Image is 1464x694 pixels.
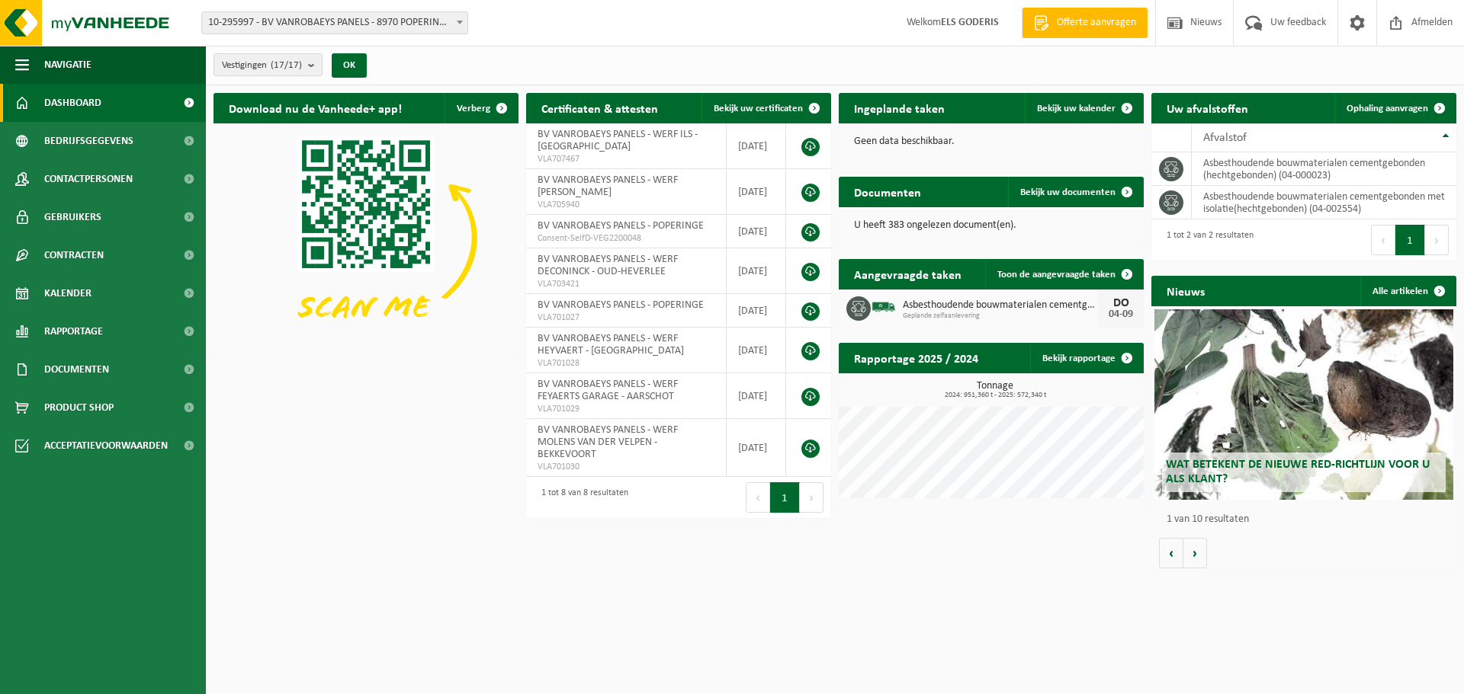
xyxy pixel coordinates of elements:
span: Asbesthoudende bouwmaterialen cementgebonden (hechtgebonden) [903,299,1098,312]
span: Afvalstof [1203,132,1247,144]
span: Bekijk uw kalender [1037,104,1116,114]
strong: ELS GODERIS [941,17,999,28]
span: Vestigingen [222,54,302,77]
p: 1 van 10 resultaten [1167,514,1449,525]
span: BV VANROBAEYS PANELS - WERF MOLENS VAN DER VELPEN - BEKKEVOORT [538,424,678,460]
span: Ophaling aanvragen [1347,104,1428,114]
button: Vestigingen(17/17) [213,53,323,76]
h2: Nieuws [1151,276,1220,305]
span: Acceptatievoorwaarden [44,427,168,465]
td: asbesthoudende bouwmaterialen cementgebonden met isolatie(hechtgebonden) (04-002554) [1192,186,1456,219]
span: Documenten [44,350,109,389]
a: Toon de aangevraagde taken [985,259,1142,289]
span: Bekijk uw documenten [1020,187,1116,197]
span: Product Shop [44,389,114,427]
td: [DATE] [727,328,786,373]
span: VLA705940 [538,199,714,211]
a: Offerte aanvragen [1022,8,1148,38]
span: BV VANROBAEYS PANELS - WERF [PERSON_NAME] [538,174,678,198]
span: BV VANROBAEYS PANELS - WERF DECONINCK - OUD-HEVERLEE [538,254,678,277]
a: Bekijk uw kalender [1025,93,1142,123]
a: Ophaling aanvragen [1334,93,1455,123]
count: (17/17) [271,60,302,70]
button: Next [800,482,823,513]
span: VLA701028 [538,357,714,369]
h3: Tonnage [846,381,1144,399]
div: 04-09 [1106,309,1136,320]
span: BV VANROBAEYS PANELS - POPERINGE [538,220,704,232]
td: [DATE] [727,294,786,328]
span: BV VANROBAEYS PANELS - POPERINGE [538,299,704,311]
button: Next [1425,225,1449,255]
td: [DATE] [727,169,786,215]
button: Previous [1371,225,1395,255]
td: [DATE] [727,123,786,169]
div: DO [1106,297,1136,309]
span: 10-295997 - BV VANROBAEYS PANELS - 8970 POPERINGE, BENELUXLAAN 12 [202,12,467,34]
div: 1 tot 8 van 8 resultaten [534,481,628,514]
span: BV VANROBAEYS PANELS - WERF FEYAERTS GARAGE - AARSCHOT [538,379,678,402]
span: VLA701029 [538,403,714,415]
p: Geen data beschikbaar. [854,136,1128,147]
img: BL-SO-LV [871,294,897,320]
span: Navigatie [44,46,91,84]
span: Consent-SelfD-VEG2200048 [538,232,714,245]
h2: Aangevraagde taken [839,259,977,289]
img: Download de VHEPlus App [213,123,518,352]
span: Kalender [44,274,91,312]
td: [DATE] [727,215,786,248]
h2: Documenten [839,177,936,206]
a: Bekijk uw certificaten [701,93,830,123]
span: 10-295997 - BV VANROBAEYS PANELS - 8970 POPERINGE, BENELUXLAAN 12 [201,11,468,34]
a: Bekijk uw documenten [1008,177,1142,207]
button: Volgende [1183,538,1207,568]
p: U heeft 383 ongelezen document(en). [854,220,1128,231]
span: Contactpersonen [44,160,133,198]
h2: Uw afvalstoffen [1151,93,1263,123]
span: Offerte aanvragen [1053,15,1140,30]
span: VLA703421 [538,278,714,290]
span: VLA701030 [538,461,714,473]
button: Previous [746,482,770,513]
button: Vorige [1159,538,1183,568]
h2: Certificaten & attesten [526,93,673,123]
h2: Ingeplande taken [839,93,960,123]
span: Verberg [457,104,490,114]
span: VLA707467 [538,153,714,165]
span: Wat betekent de nieuwe RED-richtlijn voor u als klant? [1166,459,1430,485]
h2: Rapportage 2025 / 2024 [839,343,994,373]
a: Bekijk rapportage [1030,343,1142,373]
span: Geplande zelfaanlevering [903,312,1098,321]
a: Wat betekent de nieuwe RED-richtlijn voor u als klant? [1154,309,1453,500]
td: [DATE] [727,419,786,477]
span: Dashboard [44,84,101,122]
span: Rapportage [44,312,103,350]
span: 2024: 951,360 t - 2025: 572,340 t [846,392,1144,399]
span: Toon de aangevraagde taken [997,270,1116,280]
h2: Download nu de Vanheede+ app! [213,93,417,123]
td: asbesthoudende bouwmaterialen cementgebonden (hechtgebonden) (04-000023) [1192,152,1456,186]
td: [DATE] [727,373,786,419]
td: [DATE] [727,248,786,294]
button: 1 [1395,225,1425,255]
div: 1 tot 2 van 2 resultaten [1159,223,1254,257]
button: OK [332,53,367,78]
span: VLA701027 [538,312,714,324]
a: Alle artikelen [1360,276,1455,306]
button: 1 [770,482,800,513]
button: Verberg [445,93,517,123]
span: BV VANROBAEYS PANELS - WERF HEYVAERT - [GEOGRAPHIC_DATA] [538,333,684,357]
span: BV VANROBAEYS PANELS - WERF ILS - [GEOGRAPHIC_DATA] [538,129,698,152]
span: Gebruikers [44,198,101,236]
span: Bedrijfsgegevens [44,122,133,160]
span: Contracten [44,236,104,274]
span: Bekijk uw certificaten [714,104,803,114]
